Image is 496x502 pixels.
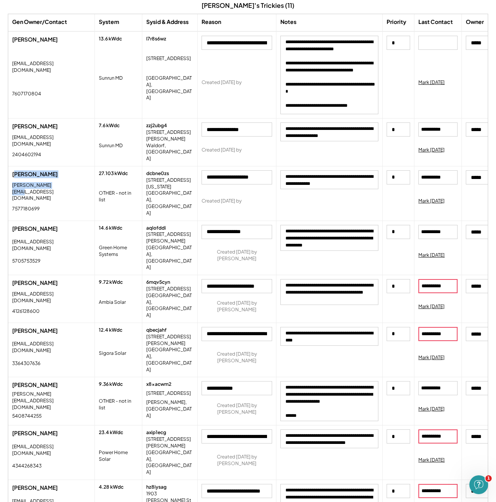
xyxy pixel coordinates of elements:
[418,406,445,413] div: Mark [DATE]
[99,36,122,42] div: 13.6 kWdc
[12,122,91,130] div: [PERSON_NAME]
[202,18,221,26] div: Reason
[146,177,191,184] div: [STREET_ADDRESS]
[99,279,123,286] div: 9.72 kWdc
[12,182,91,202] div: [PERSON_NAME][EMAIL_ADDRESS][DOMAIN_NAME]
[146,381,171,388] div: x8xacwm2
[99,225,122,232] div: 14.6 kWdc
[202,300,272,313] div: Created [DATE] by [PERSON_NAME]
[418,147,445,153] div: Mark [DATE]
[202,79,242,86] div: Created [DATE] by
[146,245,193,271] div: [GEOGRAPHIC_DATA], [GEOGRAPHIC_DATA]
[99,190,138,203] div: OTHER - not in list
[202,454,272,467] div: Created [DATE] by [PERSON_NAME]
[202,402,272,416] div: Created [DATE] by [PERSON_NAME]
[12,341,91,354] div: [EMAIL_ADDRESS][DOMAIN_NAME]
[146,484,167,491] div: hz8iysag
[99,170,128,177] div: 27.103 kWdc
[12,308,40,315] div: 4126128600
[418,18,453,26] div: Last Contact
[146,18,189,26] div: Sysid & Address
[202,1,294,10] div: [PERSON_NAME]'s Trickies (11)
[99,484,124,491] div: 4.28 kWdc
[466,18,484,26] div: Owner
[99,398,138,411] div: OTHER - not in list
[99,18,119,26] div: System
[99,245,138,258] div: Green Home Systems
[202,351,272,364] div: Created [DATE] by [PERSON_NAME]
[418,198,445,204] div: Mark [DATE]
[12,291,91,304] div: [EMAIL_ADDRESS][DOMAIN_NAME]
[12,239,91,252] div: [EMAIL_ADDRESS][DOMAIN_NAME]
[146,184,193,217] div: [US_STATE][GEOGRAPHIC_DATA], [GEOGRAPHIC_DATA]
[146,122,167,129] div: zzj2ubg4
[99,122,120,129] div: 7.6 kWdc
[12,170,91,178] div: [PERSON_NAME]
[12,258,40,265] div: 5705753529
[12,152,41,158] div: 2404602194
[146,129,193,142] div: [STREET_ADDRESS][PERSON_NAME]
[146,286,191,292] div: [STREET_ADDRESS]
[99,350,126,357] div: Sigora Solar
[12,279,91,287] div: [PERSON_NAME]
[146,327,167,334] div: qbecjahf
[418,457,445,464] div: Mark [DATE]
[146,75,193,101] div: [GEOGRAPHIC_DATA], [GEOGRAPHIC_DATA]
[146,55,191,62] div: [STREET_ADDRESS]
[99,142,123,149] div: Sunrun MD
[146,36,166,42] div: l7r8s6wz
[280,18,296,26] div: Notes
[146,390,191,397] div: [STREET_ADDRESS]
[202,147,242,153] div: Created [DATE] by
[146,436,193,449] div: [STREET_ADDRESS][PERSON_NAME]
[146,225,166,232] div: aqlofddi
[202,198,242,204] div: Created [DATE] by
[146,429,166,436] div: axip1ecg
[418,252,445,259] div: Mark [DATE]
[146,170,169,177] div: dcbne0zs
[387,18,406,26] div: Priority
[12,18,67,26] div: Gen Owner/Contact
[146,347,193,373] div: [GEOGRAPHIC_DATA], [GEOGRAPHIC_DATA]
[12,327,91,335] div: [PERSON_NAME]
[12,225,91,233] div: [PERSON_NAME]
[418,354,445,361] div: Mark [DATE]
[12,444,91,457] div: [EMAIL_ADDRESS][DOMAIN_NAME]
[99,381,123,388] div: 9.36 kWdc
[12,206,40,212] div: 7577180699
[146,399,193,419] div: [PERSON_NAME], [GEOGRAPHIC_DATA]
[469,475,488,494] iframe: Intercom live chat
[146,292,193,319] div: [GEOGRAPHIC_DATA], [GEOGRAPHIC_DATA]
[12,91,41,97] div: 7607170804
[12,484,91,492] div: [PERSON_NAME]
[12,60,91,74] div: [EMAIL_ADDRESS][DOMAIN_NAME]
[146,142,193,162] div: Waldorf, [GEOGRAPHIC_DATA]
[99,449,138,463] div: Power Home Solar
[12,134,91,148] div: [EMAIL_ADDRESS][DOMAIN_NAME]
[418,303,445,310] div: Mark [DATE]
[12,381,91,389] div: [PERSON_NAME]
[418,79,445,86] div: Mark [DATE]
[12,36,91,44] div: [PERSON_NAME]
[12,429,91,437] div: [PERSON_NAME]
[146,231,193,245] div: [STREET_ADDRESS][PERSON_NAME]
[146,334,193,347] div: [STREET_ADDRESS][PERSON_NAME]
[202,249,272,262] div: Created [DATE] by [PERSON_NAME]
[12,463,42,469] div: 4344268343
[12,391,91,411] div: [PERSON_NAME][EMAIL_ADDRESS][DOMAIN_NAME]
[146,279,170,286] div: 6mqv5cyn
[99,327,122,334] div: 12.4 kWdc
[12,360,40,367] div: 3364307636
[485,475,492,482] span: 1
[12,413,42,420] div: 5408744255
[99,299,126,306] div: Ambia Solar
[146,449,193,476] div: [GEOGRAPHIC_DATA], [GEOGRAPHIC_DATA]
[99,75,123,82] div: Sunrun MD
[99,429,123,436] div: 23.4 kWdc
